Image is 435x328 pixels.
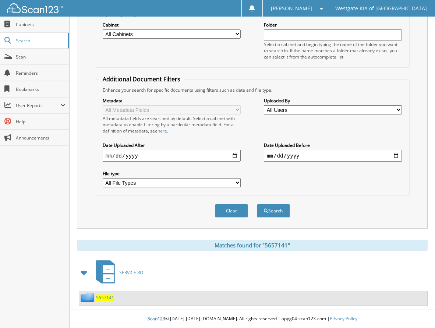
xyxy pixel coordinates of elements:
span: Reminders [16,70,66,76]
span: Westgate KIA of [GEOGRAPHIC_DATA] [335,6,427,11]
span: SERVICE RO [119,269,143,276]
img: scan123-logo-white.svg [7,3,63,13]
a: here [158,128,167,134]
label: Date Uploaded After [103,142,241,148]
div: All metadata fields are searched by default. Select a cabinet with metadata to enable filtering b... [103,115,241,134]
button: Search [257,204,290,218]
div: © [DATE]-[DATE] [DOMAIN_NAME]. All rights reserved | appg04-scan123-com | [70,310,435,328]
label: Cabinet [103,22,241,28]
span: Scan123 [148,315,165,322]
input: start [103,150,241,162]
span: User Reports [16,102,60,109]
label: File type [103,170,241,177]
span: [PERSON_NAME] [271,6,312,11]
label: Metadata [103,98,241,104]
span: Search [16,38,64,44]
label: Folder [264,22,402,28]
input: end [264,150,402,162]
span: Help [16,119,66,125]
a: Privacy Policy [330,315,357,322]
button: Clear [215,204,248,218]
img: folder2.png [81,293,96,302]
div: Enhance your search for specific documents using filters such as date and file type. [99,87,406,93]
div: Matches found for "5657141" [77,240,428,251]
span: Bookmarks [16,86,66,92]
span: Announcements [16,135,66,141]
label: Uploaded By [264,98,402,104]
span: Cabinets [16,21,66,28]
label: Date Uploaded Before [264,142,402,148]
iframe: Chat Widget [398,293,435,328]
a: 5657141 [96,295,114,301]
a: SERVICE RO [92,258,143,287]
legend: Additional Document Filters [99,75,184,83]
span: Scan [16,54,66,60]
div: Select a cabinet and begin typing the name of the folder you want to search in. If the name match... [264,41,402,60]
